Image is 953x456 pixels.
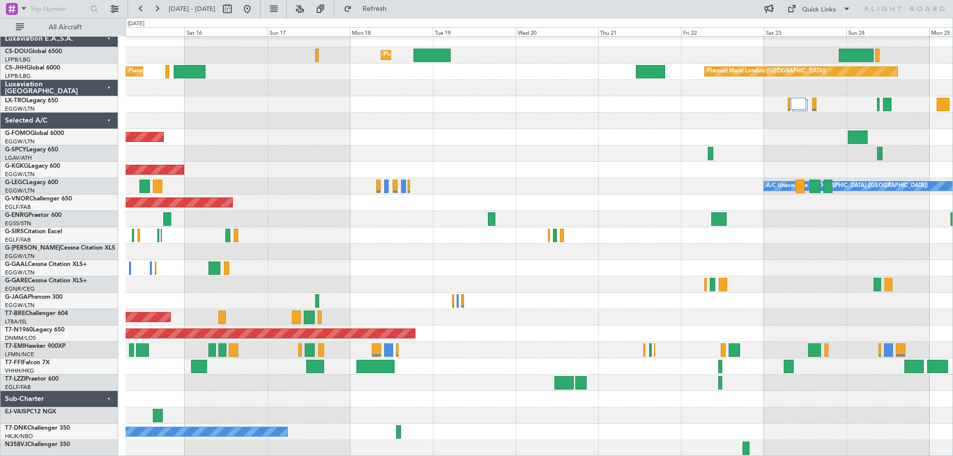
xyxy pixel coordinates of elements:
[5,49,62,55] a: CS-DOUGlobal 6500
[5,409,56,415] a: EJ-VAISPC12 NGX
[5,245,60,251] span: G-[PERSON_NAME]
[5,327,33,333] span: T7-N1960
[26,24,105,31] span: All Aircraft
[764,27,847,36] div: Sat 23
[5,187,35,195] a: EGGW/LTN
[5,229,24,235] span: G-SIRS
[102,27,185,36] div: Fri 15
[5,212,62,218] a: G-ENRGPraetor 600
[5,376,25,382] span: T7-LZZI
[5,245,115,251] a: G-[PERSON_NAME]Cessna Citation XLS
[354,5,396,12] span: Refresh
[782,1,856,17] button: Quick Links
[5,180,26,186] span: G-LEGC
[5,343,24,349] span: T7-EMI
[433,27,516,36] div: Tue 19
[846,27,929,36] div: Sun 24
[5,425,27,431] span: T7-DNK
[5,163,60,169] a: G-KGKGLegacy 600
[5,98,58,104] a: LX-TROLegacy 650
[5,180,58,186] a: G-LEGCLegacy 600
[598,27,681,36] div: Thu 21
[5,171,35,178] a: EGGW/LTN
[5,285,35,293] a: EGNR/CEG
[5,351,34,358] a: LFMN/NCE
[5,278,28,284] span: G-GARE
[11,19,108,35] button: All Aircraft
[169,4,215,13] span: [DATE] - [DATE]
[5,261,87,267] a: G-GAALCessna Citation XLS+
[5,376,59,382] a: T7-LZZIPraetor 600
[350,27,433,36] div: Mon 18
[5,261,28,267] span: G-GAAL
[5,343,66,349] a: T7-EMIHawker 900XP
[5,311,68,317] a: T7-BREChallenger 604
[5,138,35,145] a: EGGW/LTN
[5,327,65,333] a: T7-N1960Legacy 650
[30,1,87,16] input: Trip Number
[5,220,31,227] a: EGSS/STN
[5,442,27,448] span: N358VJ
[128,20,144,28] div: [DATE]
[5,154,32,162] a: LGAV/ATH
[5,98,26,104] span: LX-TRO
[5,360,50,366] a: T7-FFIFalcon 7X
[5,278,87,284] a: G-GARECessna Citation XLS+
[5,196,72,202] a: G-VNORChallenger 650
[5,367,34,375] a: VHHH/HKG
[5,65,60,71] a: CS-JHHGlobal 6000
[802,5,836,15] div: Quick Links
[766,179,928,194] div: A/C Unavailable [GEOGRAPHIC_DATA] ([GEOGRAPHIC_DATA])
[681,27,764,36] div: Fri 22
[5,360,22,366] span: T7-FFI
[5,384,31,391] a: EGLF/FAB
[5,302,35,309] a: EGGW/LTN
[5,334,36,342] a: DNMM/LOS
[5,318,27,326] a: LTBA/ISL
[5,229,62,235] a: G-SIRSCitation Excel
[129,64,285,79] div: Planned Maint [GEOGRAPHIC_DATA] ([GEOGRAPHIC_DATA])
[707,64,826,79] div: Planned Maint London ([GEOGRAPHIC_DATA])
[384,48,540,63] div: Planned Maint [GEOGRAPHIC_DATA] ([GEOGRAPHIC_DATA])
[5,409,26,415] span: EJ-VAIS
[5,147,26,153] span: G-SPCY
[5,425,70,431] a: T7-DNKChallenger 350
[5,311,25,317] span: T7-BRE
[5,294,63,300] a: G-JAGAPhenom 300
[5,147,58,153] a: G-SPCYLegacy 650
[5,269,35,276] a: EGGW/LTN
[185,27,268,36] div: Sat 16
[5,163,28,169] span: G-KGKG
[5,236,31,244] a: EGLF/FAB
[5,65,26,71] span: CS-JHH
[5,442,70,448] a: N358VJChallenger 350
[5,130,64,136] a: G-FOMOGlobal 6000
[516,27,599,36] div: Wed 20
[5,253,35,260] a: EGGW/LTN
[5,56,31,64] a: LFPB/LBG
[5,212,28,218] span: G-ENRG
[5,130,30,136] span: G-FOMO
[5,203,31,211] a: EGLF/FAB
[5,294,28,300] span: G-JAGA
[339,1,399,17] button: Refresh
[5,433,33,440] a: HKJK/NBO
[5,196,29,202] span: G-VNOR
[5,49,28,55] span: CS-DOU
[5,105,35,113] a: EGGW/LTN
[268,27,350,36] div: Sun 17
[5,72,31,80] a: LFPB/LBG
